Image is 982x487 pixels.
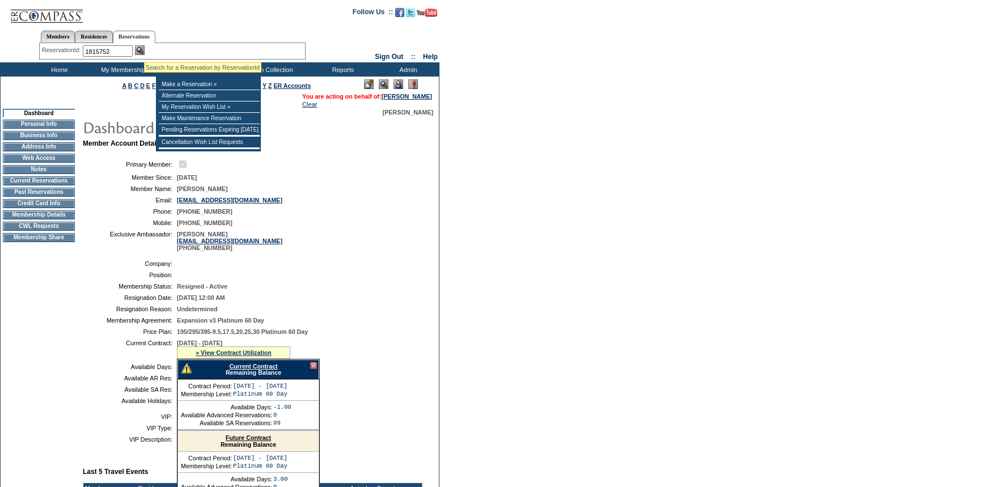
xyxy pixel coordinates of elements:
img: Reservation Search [135,45,145,55]
td: Make Maintenance Reservation [159,113,260,124]
td: Membership Level: [181,463,232,469]
td: Home [26,62,91,77]
td: My Reservation Wish List » [159,101,260,113]
td: Available Days: [181,476,272,482]
a: [PERSON_NAME] [382,93,432,100]
a: Subscribe to our YouTube Channel [417,11,437,18]
a: Follow us on Twitter [406,11,415,18]
td: Available Days: [87,363,172,370]
img: Edit Mode [364,79,374,89]
a: A [122,82,126,89]
span: Resigned - Active [177,283,227,290]
img: There are insufficient days and/or tokens to cover this reservation [181,363,192,374]
span: [PERSON_NAME] [PHONE_NUMBER] [177,231,282,251]
td: Available Holidays: [87,397,172,404]
td: Membership Level: [181,391,232,397]
td: Platinum 60 Day [233,463,287,469]
td: Alternate Reservation [159,90,260,101]
td: Web Access [3,154,75,163]
b: Last 5 Travel Events [83,468,148,476]
td: Cancellation Wish List Requests [159,137,260,148]
td: [DATE] - [DATE] [233,383,287,389]
img: View Mode [379,79,388,89]
a: Members [41,31,75,43]
td: Membership Details [3,210,75,219]
td: Membership Agreement: [87,317,172,324]
td: Resignation Reason: [87,306,172,312]
td: -1.00 [273,404,291,410]
span: 195/295/395-9.5,17.5,20,25,30 Platinum 60 Day [177,328,308,335]
div: Remaining Balance [177,359,319,379]
span: [PERSON_NAME] [383,109,433,116]
td: Pending Reservations Expiring [DATE] [159,124,260,135]
span: :: [411,53,416,61]
a: D [140,82,145,89]
span: You are acting on behalf of: [302,93,432,100]
td: Exclusive Ambassador: [87,231,172,251]
td: Contract Period: [181,383,232,389]
span: [DATE] 12:00 AM [177,294,225,301]
td: Address Info [3,142,75,151]
td: Contract Period: [181,455,232,461]
td: Available Days: [181,404,272,410]
img: Follow us on Twitter [406,8,415,17]
a: Clear [302,101,317,108]
span: [DATE] - [DATE] [177,340,222,346]
td: Primary Member: [87,159,172,170]
td: Position: [87,272,172,278]
td: Membership Share [3,233,75,242]
span: [DATE] [177,174,197,181]
div: Remaining Balance [178,431,319,452]
td: Phone: [87,208,172,215]
td: 3.00 [273,476,288,482]
td: Email: [87,197,172,204]
td: Follow Us :: [353,7,393,20]
td: Price Plan: [87,328,172,335]
a: [EMAIL_ADDRESS][DOMAIN_NAME] [177,238,282,244]
td: Reports [309,62,374,77]
td: Available SA Res: [87,386,172,393]
a: E [146,82,150,89]
td: Admin [374,62,439,77]
td: CWL Requests [3,222,75,231]
div: ReservationId: [42,45,83,55]
td: Past Reservations [3,188,75,197]
a: Become our fan on Facebook [395,11,404,18]
a: Y [263,82,266,89]
a: B [128,82,133,89]
td: Mobile: [87,219,172,226]
a: Residences [75,31,113,43]
div: Search for a Reservation by ReservationId [146,64,260,71]
img: pgTtlDashboard.gif [82,116,309,138]
a: Future Contract [226,434,271,441]
td: Vacation Collection [221,62,309,77]
td: Resignation Date: [87,294,172,301]
a: ER Accounts [273,82,311,89]
a: Z [268,82,272,89]
td: 0 [273,412,291,418]
span: [PHONE_NUMBER] [177,219,232,226]
b: Member Account Details [83,139,162,147]
a: [EMAIL_ADDRESS][DOMAIN_NAME] [177,197,282,204]
span: [PHONE_NUMBER] [177,208,232,215]
img: Log Concern/Member Elevation [408,79,418,89]
a: » View Contract Utilization [196,349,272,356]
td: Available SA Reservations: [181,420,272,426]
td: Company: [87,260,172,267]
a: Help [423,53,438,61]
td: Credit Card Info [3,199,75,208]
span: Expansion v3 Platinum 60 Day [177,317,264,324]
span: [PERSON_NAME] [177,185,227,192]
td: Personal Info [3,120,75,129]
td: Business Info [3,131,75,140]
td: Member Name: [87,185,172,192]
td: Available Advanced Reservations: [181,412,272,418]
td: Member Since: [87,174,172,181]
td: VIP Description: [87,436,172,443]
td: Membership Status: [87,283,172,290]
td: Current Reservations [3,176,75,185]
a: Reservations [113,31,155,43]
img: Impersonate [393,79,403,89]
img: Subscribe to our YouTube Channel [417,9,437,17]
td: Make a Reservation » [159,79,260,90]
